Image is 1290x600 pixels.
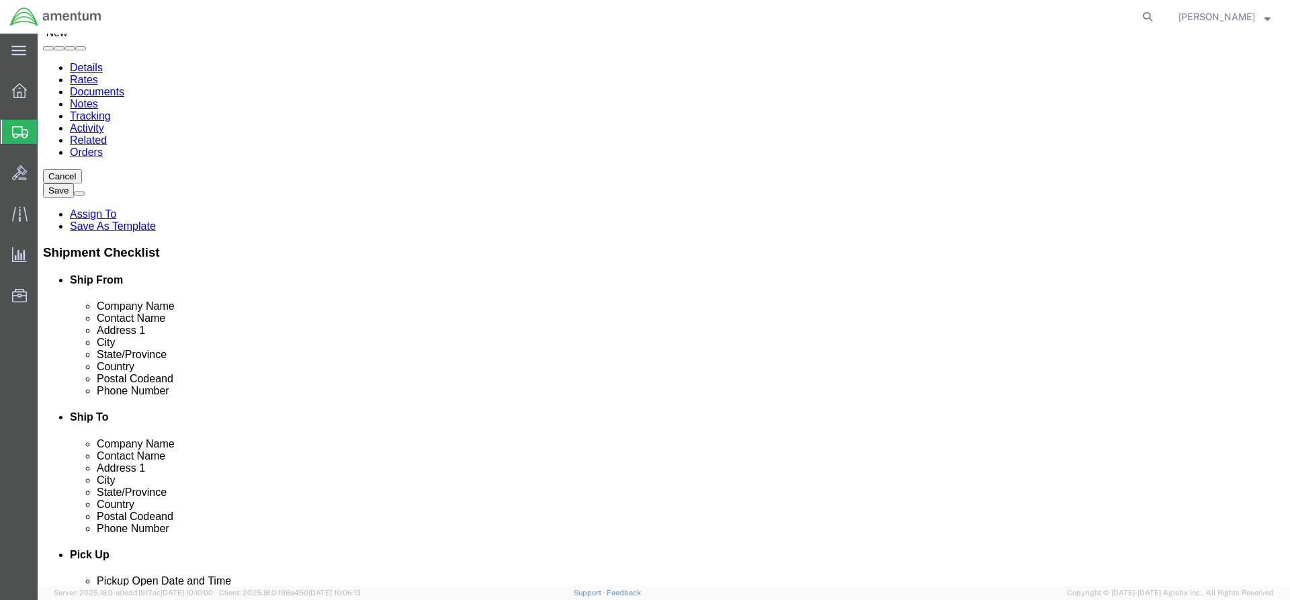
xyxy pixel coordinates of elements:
[38,34,1290,586] iframe: FS Legacy Container
[54,589,213,597] span: Server: 2025.18.0-a0edd1917ac
[308,589,361,597] span: [DATE] 10:06:13
[219,589,361,597] span: Client: 2025.18.0-198a450
[1178,9,1255,24] span: Timothy Lindsey
[574,589,607,597] a: Support
[607,589,641,597] a: Feedback
[9,7,102,27] img: logo
[161,589,213,597] span: [DATE] 10:10:00
[1067,587,1274,599] span: Copyright © [DATE]-[DATE] Agistix Inc., All Rights Reserved
[1178,9,1271,25] button: [PERSON_NAME]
